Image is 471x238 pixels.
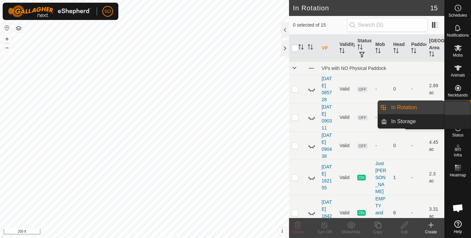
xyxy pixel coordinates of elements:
th: Head [391,35,409,62]
td: 0 [391,75,409,103]
span: In Storage [391,118,416,125]
div: Turn Off [311,229,338,235]
td: 2.3 ac [426,160,444,195]
span: Heatmap [450,173,466,177]
h2: In Rotation [293,4,430,12]
button: Reset Map [3,24,11,32]
a: [DATE] 164233 [322,199,332,226]
div: Copy [364,229,391,235]
div: Show/Hide [338,229,364,235]
a: Contact Us [151,229,171,235]
th: VP [319,35,337,62]
button: + [3,35,11,43]
td: - [408,75,426,103]
li: In Rotation [378,101,444,114]
th: Validity [337,35,355,62]
div: - [375,86,388,93]
p-sorticon: Activate to sort [308,45,313,51]
a: [DATE] 085728 [322,76,332,102]
a: [DATE] 090311 [322,104,332,130]
th: Status [355,35,373,62]
td: 3.31 ac [426,195,444,230]
div: Open chat [448,198,468,218]
input: Search (S) [347,18,428,32]
div: VPs with NO Physical Paddock [322,66,442,71]
a: [DATE] 162155 [322,164,332,190]
button: – [3,44,11,52]
div: - [375,114,388,121]
td: 2.89 ac [426,75,444,103]
td: Valid [337,103,355,131]
td: - [408,160,426,195]
p-sorticon: Activate to sort [298,45,304,51]
span: Help [454,230,462,234]
th: [GEOGRAPHIC_DATA] Area [426,35,444,62]
td: 1 [391,160,409,195]
button: Map Layers [15,24,23,32]
span: 15 [430,3,438,13]
td: 0 [391,131,409,160]
th: Paddock [408,35,426,62]
td: - [408,195,426,230]
span: Delete [292,230,304,234]
td: 8 [391,195,409,230]
div: Create [418,229,444,235]
td: - [408,131,426,160]
span: Schedules [448,13,467,17]
span: ON [357,210,365,216]
p-sorticon: Activate to sort [429,52,434,58]
div: Just [PERSON_NAME] [375,160,388,195]
div: EMPTY and calves [375,195,388,230]
th: Mob [373,35,391,62]
td: Valid [337,75,355,103]
td: Valid [337,131,355,160]
span: In Rotation [391,104,417,112]
a: [DATE] 090438 [322,132,332,159]
span: Mobs [453,53,463,57]
button: i [279,228,286,235]
span: OFF [357,143,367,149]
span: SO [104,8,111,15]
a: In Rotation [387,101,444,114]
span: Infra [454,153,462,157]
p-sorticon: Activate to sort [411,49,416,54]
a: Privacy Policy [118,229,143,235]
span: OFF [357,115,367,120]
td: Valid [337,160,355,195]
span: 0 selected of 15 [293,22,347,29]
img: Gallagher Logo [8,5,91,17]
span: Notifications [447,33,469,37]
td: Valid [337,195,355,230]
p-sorticon: Activate to sort [393,49,399,54]
p-sorticon: Activate to sort [357,45,363,51]
span: OFF [357,87,367,92]
div: Edit [391,229,418,235]
a: Help [445,218,471,236]
span: Animals [451,73,465,77]
td: 4.45 ac [426,131,444,160]
div: - [375,142,388,149]
li: In Storage [378,115,444,128]
span: Neckbands [448,93,468,97]
a: In Storage [387,115,444,128]
p-sorticon: Activate to sort [375,49,381,54]
span: i [281,228,283,234]
span: Status [452,133,463,137]
p-sorticon: Activate to sort [339,49,345,54]
span: ON [357,175,365,180]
